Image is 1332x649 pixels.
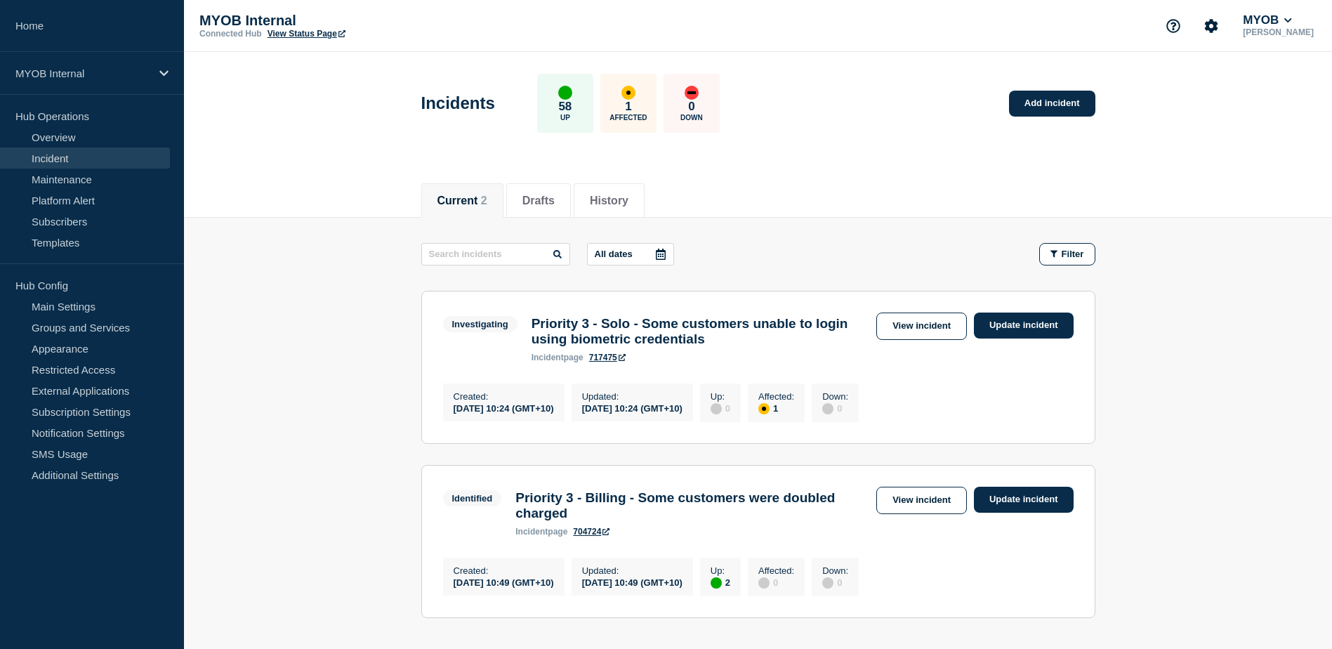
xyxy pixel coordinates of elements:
div: disabled [822,403,833,414]
div: 1 [758,402,794,414]
a: View incident [876,313,967,340]
p: Down [680,114,703,122]
h1: Incidents [421,93,495,113]
div: up [558,86,572,100]
span: Investigating [443,316,517,332]
div: 0 [758,576,794,589]
p: Up : [711,565,730,576]
div: 2 [711,576,730,589]
div: disabled [711,403,722,414]
p: Up : [711,391,730,402]
div: 0 [711,402,730,414]
span: incident [515,527,548,537]
p: Updated : [582,565,683,576]
p: Created : [454,391,554,402]
div: [DATE] 10:24 (GMT+10) [582,402,683,414]
div: disabled [758,577,770,589]
button: All dates [587,243,674,265]
a: 704724 [573,527,609,537]
a: View Status Page [268,29,345,39]
p: Down : [822,565,848,576]
button: MYOB [1240,13,1295,27]
div: affected [758,403,770,414]
span: Identified [443,490,502,506]
p: Affected : [758,565,794,576]
a: View incident [876,487,967,514]
div: [DATE] 10:49 (GMT+10) [582,576,683,588]
span: 2 [481,195,487,206]
p: 1 [625,100,631,114]
p: MYOB Internal [199,13,480,29]
a: 717475 [589,353,626,362]
button: Account settings [1196,11,1226,41]
button: History [590,195,628,207]
div: [DATE] 10:49 (GMT+10) [454,576,554,588]
button: Drafts [522,195,555,207]
p: Connected Hub [199,29,262,39]
a: Update incident [974,487,1074,513]
p: Affected : [758,391,794,402]
p: Down : [822,391,848,402]
span: incident [532,353,564,362]
p: 58 [558,100,572,114]
p: 0 [688,100,694,114]
h3: Priority 3 - Solo - Some customers unable to login using biometric credentials [532,316,869,347]
p: Affected [609,114,647,122]
input: Search incidents [421,243,570,265]
span: Filter [1062,249,1084,259]
p: MYOB Internal [15,67,150,79]
div: 0 [822,402,848,414]
div: [DATE] 10:24 (GMT+10) [454,402,554,414]
h3: Priority 3 - Billing - Some customers were doubled charged [515,490,869,521]
p: All dates [595,249,633,259]
p: Created : [454,565,554,576]
button: Current 2 [437,195,487,207]
p: page [532,353,583,362]
p: page [515,527,567,537]
div: up [711,577,722,589]
a: Add incident [1009,91,1095,117]
div: 0 [822,576,848,589]
div: disabled [822,577,833,589]
button: Filter [1039,243,1095,265]
button: Support [1159,11,1188,41]
p: Updated : [582,391,683,402]
p: [PERSON_NAME] [1240,27,1317,37]
a: Update incident [974,313,1074,339]
p: Up [560,114,570,122]
div: affected [621,86,635,100]
div: down [685,86,699,100]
